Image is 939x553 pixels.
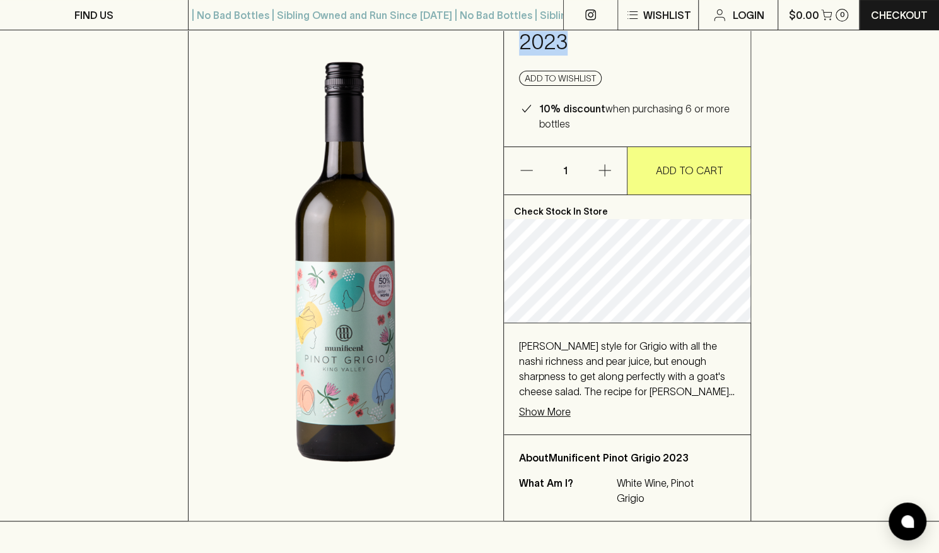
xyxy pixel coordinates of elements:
[732,8,764,23] p: Login
[539,103,605,114] b: 10% discount
[788,8,819,23] p: $0.00
[519,340,735,427] span: [PERSON_NAME] style for Grigio with all the nashi richness and pear juice, but enough sharpness t...
[655,163,723,178] p: ADD TO CART
[519,404,571,419] p: Show More
[627,147,750,194] button: ADD TO CART
[539,101,736,131] p: when purchasing 6 or more bottles
[504,195,751,219] p: Check Stock In Store
[189,3,503,521] img: 40519.png
[901,515,914,528] img: bubble-icon
[839,11,844,18] p: 0
[74,8,114,23] p: FIND US
[551,147,581,194] p: 1
[871,8,928,23] p: Checkout
[519,475,614,506] p: What Am I?
[519,450,736,465] p: About Munificent Pinot Grigio 2023
[617,475,721,506] p: White Wine, Pinot Grigio
[519,71,602,86] button: Add to wishlist
[643,8,691,23] p: Wishlist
